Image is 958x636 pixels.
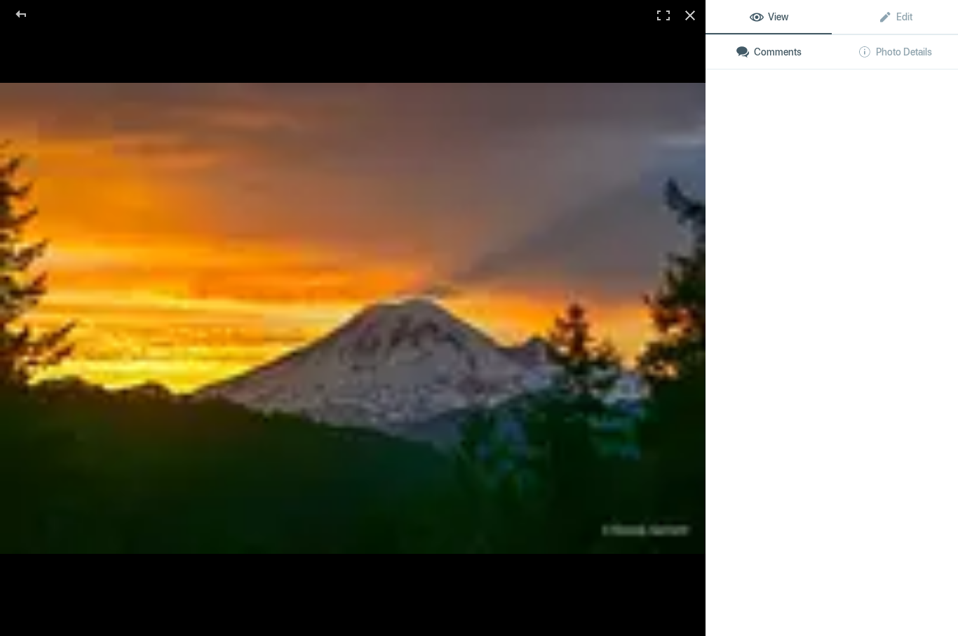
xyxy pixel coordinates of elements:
span: View [750,11,788,22]
a: Comments [706,35,832,69]
span: Photo Details [858,46,932,58]
a: Photo Details [832,35,958,69]
span: Edit [878,11,912,22]
span: Comments [736,46,802,58]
